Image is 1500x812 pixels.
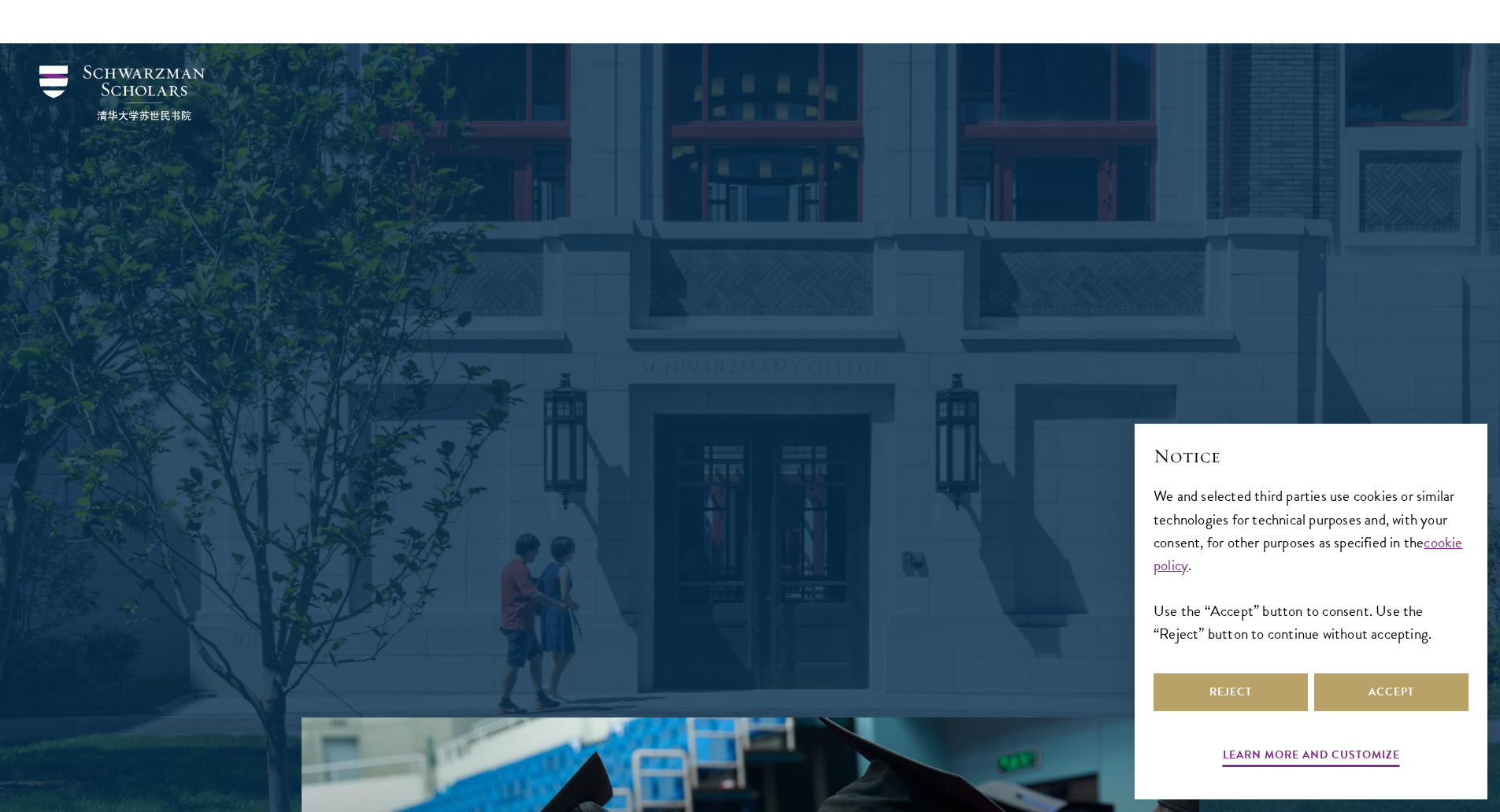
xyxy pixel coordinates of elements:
[1154,673,1308,711] button: Reject
[1154,484,1469,644] div: We and selected third parties use cookies or similar technologies for technical purposes and, wit...
[1154,531,1463,577] a: cookie policy
[1154,443,1469,469] h2: Notice
[39,65,205,121] img: Schwarzman Scholars
[1223,745,1400,769] button: Learn more and customize
[1314,673,1469,711] button: Accept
